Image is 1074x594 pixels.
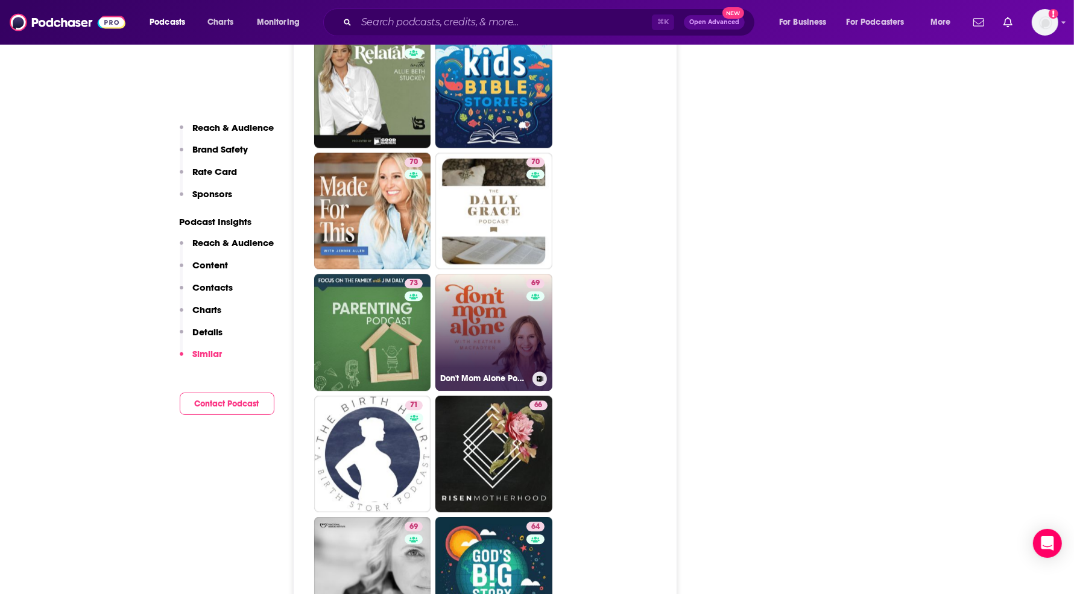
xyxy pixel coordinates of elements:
p: Contacts [193,282,233,293]
a: 70 [314,153,431,270]
button: Content [180,259,229,282]
a: 73 [314,274,431,391]
a: 70 [526,157,545,167]
span: More [930,14,951,31]
a: 69 [405,522,423,531]
span: 70 [409,156,418,168]
button: Reach & Audience [180,122,274,144]
button: Brand Safety [180,144,248,166]
span: 71 [410,399,418,411]
a: 69Don't Mom Alone Podcast [435,274,552,391]
a: 64 [526,522,545,531]
button: Sponsors [180,188,233,210]
button: open menu [141,13,201,32]
p: Content [193,259,229,271]
a: Charts [200,13,241,32]
button: Rate Card [180,166,238,188]
a: 73 [405,279,423,288]
span: For Podcasters [847,14,905,31]
span: 66 [534,399,543,411]
button: open menu [771,13,842,32]
a: Show notifications dropdown [999,12,1017,33]
div: Search podcasts, credits, & more... [335,8,766,36]
a: 66 [435,396,552,513]
p: Podcast Insights [180,216,274,227]
div: Open Intercom Messenger [1033,529,1062,558]
a: 82 [405,36,423,45]
span: New [722,7,744,19]
span: ⌘ K [652,14,674,30]
button: open menu [248,13,315,32]
h3: Don't Mom Alone Podcast [440,373,528,384]
a: 69 [526,279,545,288]
img: User Profile [1032,9,1058,36]
span: 73 [409,277,418,289]
span: 64 [531,521,540,533]
p: Rate Card [193,166,238,177]
span: Podcasts [150,14,185,31]
a: Show notifications dropdown [968,12,989,33]
input: Search podcasts, credits, & more... [356,13,652,32]
button: Charts [180,304,222,326]
button: Details [180,326,223,349]
a: 66 [529,400,548,410]
p: Details [193,326,223,338]
a: 70 [529,36,548,45]
span: For Business [779,14,827,31]
p: Sponsors [193,188,233,200]
p: Charts [193,304,222,315]
p: Reach & Audience [193,122,274,133]
button: Contacts [180,282,233,304]
img: Podchaser - Follow, Share and Rate Podcasts [10,11,125,34]
span: 69 [409,521,418,533]
a: 70 [435,31,552,148]
a: 71 [405,400,423,410]
span: 69 [531,277,540,289]
span: Charts [207,14,233,31]
button: Contact Podcast [180,393,274,415]
button: open menu [922,13,966,32]
button: open menu [839,13,922,32]
button: Reach & Audience [180,237,274,259]
p: Similar [193,348,223,359]
button: Open AdvancedNew [684,15,745,30]
a: 70 [405,157,423,167]
a: 82 [314,31,431,148]
a: 70 [435,153,552,270]
a: 71 [314,396,431,513]
p: Brand Safety [193,144,248,155]
span: 70 [531,156,540,168]
span: Logged in as kberger [1032,9,1058,36]
svg: Add a profile image [1049,9,1058,19]
button: Similar [180,348,223,370]
p: Reach & Audience [193,237,274,248]
span: Open Advanced [689,19,739,25]
span: Monitoring [257,14,300,31]
button: Show profile menu [1032,9,1058,36]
